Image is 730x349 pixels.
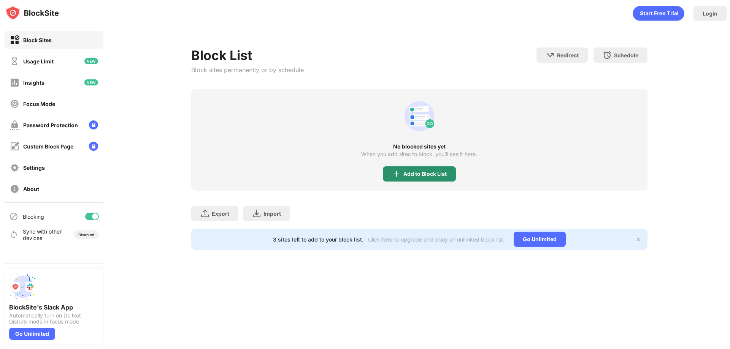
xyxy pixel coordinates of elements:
div: Schedule [614,52,638,58]
div: Blocking [23,213,44,220]
div: Automatically turn on Do Not Disturb mode in focus mode [9,313,99,325]
div: 3 sites left to add to your block list. [273,236,363,243]
img: settings-off.svg [10,163,19,172]
div: Usage Limit [23,58,54,65]
img: insights-off.svg [10,78,19,87]
div: Add to Block List [403,171,447,177]
div: Redirect [557,52,579,58]
div: animation [633,6,684,21]
div: About [23,186,39,192]
div: Block List [191,47,304,63]
img: lock-menu.svg [89,142,98,151]
div: Import [263,210,281,217]
div: Settings [23,164,45,171]
div: Password Protection [23,122,78,128]
img: focus-off.svg [10,99,19,109]
img: blocking-icon.svg [9,212,18,221]
img: push-slack.svg [9,273,36,300]
div: Export [212,210,229,217]
div: BlockSite's Slack App [9,303,99,311]
div: Focus Mode [23,101,55,107]
div: Block sites permanently or by schedule [191,66,304,74]
div: Custom Block Page [23,143,73,150]
div: Insights [23,79,44,86]
div: Login [703,10,717,17]
div: Block Sites [23,37,52,43]
img: customize-block-page-off.svg [10,142,19,151]
div: Sync with other devices [23,228,62,241]
img: new-icon.svg [84,79,98,85]
div: Disabled [78,232,94,237]
img: time-usage-off.svg [10,57,19,66]
img: x-button.svg [635,236,641,242]
img: lock-menu.svg [89,120,98,129]
div: When you add sites to block, you’ll see it here. [361,151,477,157]
img: sync-icon.svg [9,230,18,239]
div: Click here to upgrade and enjoy an unlimited block list. [368,236,505,243]
img: password-protection-off.svg [10,120,19,130]
img: block-on.svg [10,35,19,45]
div: Go Unlimited [514,232,566,247]
div: No blocked sites yet [191,144,647,150]
img: about-off.svg [10,184,19,194]
img: new-icon.svg [84,58,98,64]
div: animation [401,98,438,134]
div: Go Unlimited [9,328,55,340]
img: logo-blocksite.svg [5,5,59,21]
